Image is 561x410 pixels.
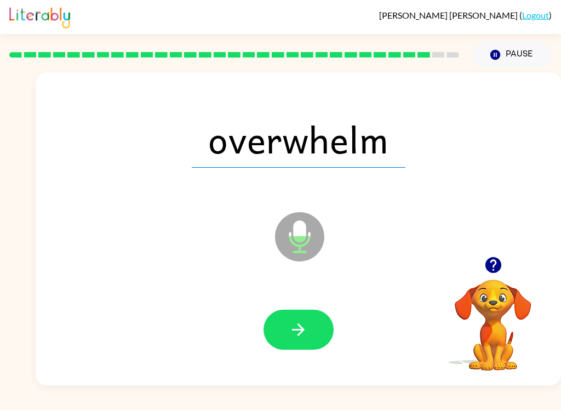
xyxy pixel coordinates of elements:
a: Logout [522,10,549,20]
span: [PERSON_NAME] [PERSON_NAME] [379,10,519,20]
button: Pause [472,42,552,67]
img: Literably [9,4,70,29]
span: overwhelm [192,111,405,168]
video: Your browser must support playing .mp4 files to use Literably. Please try using another browser. [438,263,548,372]
div: ( ) [379,10,552,20]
